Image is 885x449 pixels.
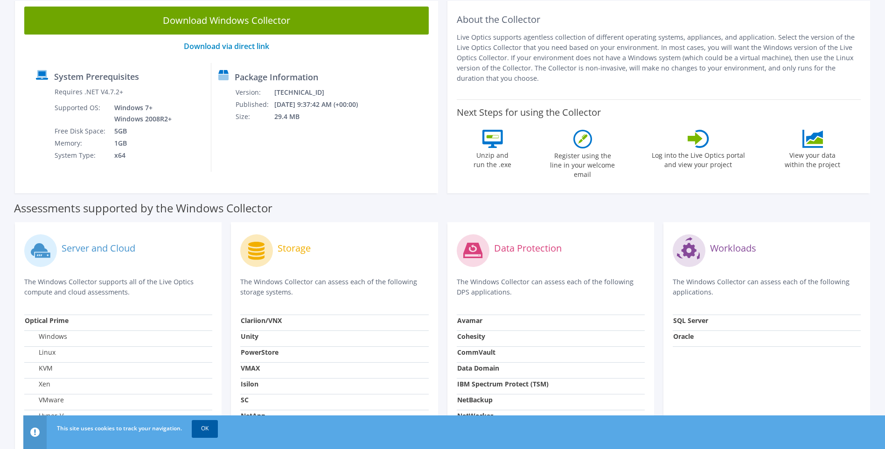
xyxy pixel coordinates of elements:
a: Download via direct link [184,41,269,51]
strong: IBM Spectrum Protect (TSM) [457,379,549,388]
label: Assessments supported by the Windows Collector [14,203,272,213]
strong: Avamar [457,316,482,325]
label: Windows [25,332,67,341]
td: 5GB [107,125,174,137]
td: System Type: [54,149,107,161]
p: The Windows Collector supports all of the Live Optics compute and cloud assessments. [24,277,212,297]
label: Xen [25,379,50,389]
strong: Optical Prime [25,316,69,325]
p: The Windows Collector can assess each of the following DPS applications. [457,277,645,297]
a: OK [192,420,218,437]
label: System Prerequisites [54,72,139,81]
td: Free Disk Space: [54,125,107,137]
label: VMware [25,395,64,405]
strong: Cohesity [457,332,485,341]
label: View your data within the project [779,148,846,169]
label: Requires .NET V4.7.2+ [55,87,123,97]
strong: CommVault [457,348,495,357]
strong: Unity [241,332,258,341]
strong: NetApp [241,411,265,420]
td: Version: [235,86,274,98]
label: Data Protection [494,244,562,253]
td: 1GB [107,137,174,149]
td: Windows 7+ Windows 2008R2+ [107,102,174,125]
label: Workloads [710,244,756,253]
td: [DATE] 9:37:42 AM (+00:00) [274,98,370,111]
label: Storage [278,244,311,253]
td: 29.4 MB [274,111,370,123]
strong: Data Domain [457,364,499,372]
label: Unzip and run the .exe [471,148,514,169]
strong: NetBackup [457,395,493,404]
td: Memory: [54,137,107,149]
label: Package Information [235,72,318,82]
strong: SQL Server [673,316,708,325]
p: Live Optics supports agentless collection of different operating systems, appliances, and applica... [457,32,861,84]
h2: About the Collector [457,14,861,25]
label: KVM [25,364,53,373]
td: [TECHNICAL_ID] [274,86,370,98]
label: Server and Cloud [62,244,135,253]
strong: Clariion/VNX [241,316,282,325]
label: Hyper-V [25,411,63,421]
strong: VMAX [241,364,260,372]
td: Size: [235,111,274,123]
td: Supported OS: [54,102,107,125]
strong: Isilon [241,379,258,388]
td: Published: [235,98,274,111]
label: Linux [25,348,56,357]
label: Log into the Live Optics portal and view your project [651,148,746,169]
p: The Windows Collector can assess each of the following applications. [673,277,861,297]
label: Register using the line in your welcome email [548,148,618,179]
p: The Windows Collector can assess each of the following storage systems. [240,277,428,297]
strong: Oracle [673,332,694,341]
td: x64 [107,149,174,161]
strong: PowerStore [241,348,279,357]
label: Next Steps for using the Collector [457,107,601,118]
strong: NetWorker [457,411,493,420]
span: This site uses cookies to track your navigation. [57,424,182,432]
strong: SC [241,395,249,404]
a: Download Windows Collector [24,7,429,35]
